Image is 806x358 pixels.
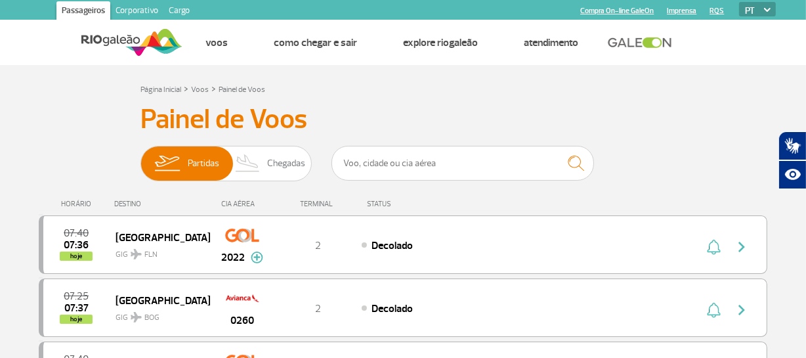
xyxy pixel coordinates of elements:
[131,312,142,323] img: destiny_airplane.svg
[116,305,200,324] span: GIG
[144,312,159,324] span: BOG
[734,239,750,255] img: seta-direita-painel-voo.svg
[114,200,210,208] div: DESTINO
[188,146,219,181] span: Partidas
[205,36,228,49] a: Voos
[184,81,188,96] a: >
[251,252,263,263] img: mais-info-painel-voo.svg
[778,160,806,189] button: Abrir recursos assistivos.
[371,239,413,252] span: Decolado
[191,85,209,95] a: Voos
[228,146,267,181] img: slider-desembarque
[778,131,806,189] div: Plugin de acessibilidade da Hand Talk.
[60,252,93,261] span: hoje
[403,36,478,49] a: Explore RIOgaleão
[146,146,188,181] img: slider-embarque
[219,85,265,95] a: Painel de Voos
[524,36,578,49] a: Atendimento
[275,200,360,208] div: TERMINAL
[211,81,216,96] a: >
[710,7,724,15] a: RQS
[131,249,142,259] img: destiny_airplane.svg
[331,146,594,181] input: Voo, cidade ou cia aérea
[778,131,806,160] button: Abrir tradutor de língua de sinais.
[222,250,245,265] span: 2022
[230,313,254,328] span: 0260
[56,1,110,22] a: Passageiros
[371,302,413,315] span: Decolado
[64,292,89,301] span: 2025-09-27 07:25:00
[64,229,89,238] span: 2025-09-27 07:40:00
[110,1,163,22] a: Corporativo
[360,200,467,208] div: STATUS
[60,315,93,324] span: hoje
[707,302,721,318] img: sino-painel-voo.svg
[315,302,321,315] span: 2
[144,249,158,261] span: FLN
[64,240,89,250] span: 2025-09-27 07:36:38
[667,7,696,15] a: Imprensa
[315,239,321,252] span: 2
[140,85,181,95] a: Página Inicial
[707,239,721,255] img: sino-painel-voo.svg
[734,302,750,318] img: seta-direita-painel-voo.svg
[580,7,654,15] a: Compra On-line GaleOn
[274,36,357,49] a: Como chegar e sair
[64,303,89,313] span: 2025-09-27 07:37:00
[116,292,200,309] span: [GEOGRAPHIC_DATA]
[140,103,666,136] h3: Painel de Voos
[163,1,195,22] a: Cargo
[116,242,200,261] span: GIG
[209,200,275,208] div: CIA AÉREA
[267,146,305,181] span: Chegadas
[116,229,200,246] span: [GEOGRAPHIC_DATA]
[43,200,114,208] div: HORÁRIO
